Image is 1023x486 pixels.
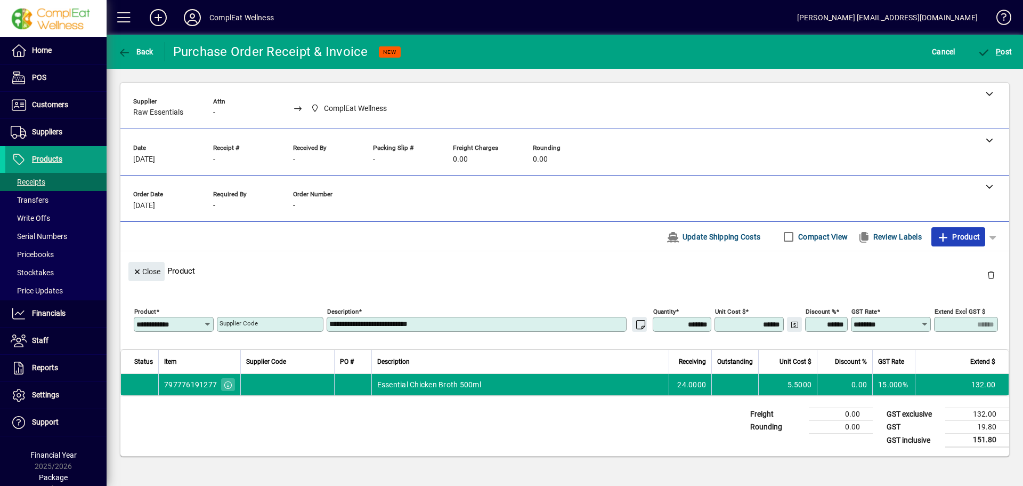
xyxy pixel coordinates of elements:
[293,155,295,164] span: -
[128,262,165,281] button: Close
[5,173,107,191] a: Receipts
[851,308,877,315] mat-label: GST rate
[5,37,107,64] a: Home
[39,473,68,482] span: Package
[5,92,107,118] a: Customers
[945,421,1009,434] td: 19.80
[872,374,915,395] td: 15.000%
[881,421,945,434] td: GST
[5,264,107,282] a: Stocktakes
[115,42,156,61] button: Back
[881,408,945,421] td: GST exclusive
[141,8,175,27] button: Add
[340,356,354,368] span: PO #
[677,379,706,390] span: 24.0000
[809,408,873,421] td: 0.00
[164,379,217,390] div: 797776191277
[653,308,676,315] mat-label: Quantity
[745,421,809,434] td: Rounding
[932,43,955,60] span: Cancel
[453,155,468,164] span: 0.00
[175,8,209,27] button: Profile
[857,228,922,245] span: Review Labels
[32,155,62,163] span: Products
[213,155,215,164] span: -
[5,382,107,409] a: Settings
[11,178,45,186] span: Receipts
[134,308,156,315] mat-label: Product
[5,328,107,354] a: Staff
[220,320,258,327] mat-label: Supplier Code
[126,266,167,276] app-page-header-button: Close
[371,374,669,395] td: Essential Chicken Broth 500ml
[797,9,978,26] div: [PERSON_NAME] [EMAIL_ADDRESS][DOMAIN_NAME]
[853,227,926,246] button: Review Labels
[970,356,995,368] span: Extend $
[32,46,52,54] span: Home
[817,374,872,395] td: 0.00
[878,356,904,368] span: GST Rate
[5,355,107,381] a: Reports
[978,270,1004,280] app-page-header-button: Delete
[32,73,46,82] span: POS
[5,209,107,227] a: Write Offs
[209,9,274,26] div: ComplEat Wellness
[133,108,183,117] span: Raw Essentials
[787,317,802,332] button: Change Price Levels
[118,47,153,56] span: Back
[745,408,809,421] td: Freight
[107,42,165,61] app-page-header-button: Back
[5,409,107,436] a: Support
[662,227,765,246] button: Update Shipping Costs
[133,155,155,164] span: [DATE]
[11,232,67,241] span: Serial Numbers
[978,262,1004,288] button: Delete
[173,43,368,60] div: Purchase Order Receipt & Invoice
[11,196,48,204] span: Transfers
[796,232,848,242] label: Compact View
[327,308,359,315] mat-label: Description
[835,356,867,368] span: Discount %
[667,228,760,245] span: Update Shipping Costs
[324,103,387,114] span: ComplEat Wellness
[11,250,54,259] span: Pricebooks
[164,356,177,368] span: Item
[5,282,107,300] a: Price Updates
[996,47,1001,56] span: P
[717,356,753,368] span: Outstanding
[915,374,1009,395] td: 132.00
[5,65,107,91] a: POS
[931,227,985,246] button: Product
[32,391,59,399] span: Settings
[134,356,153,368] span: Status
[881,434,945,447] td: GST inclusive
[937,228,980,245] span: Product
[377,356,410,368] span: Description
[935,308,985,315] mat-label: Extend excl GST $
[120,251,1009,290] div: Product
[5,245,107,264] a: Pricebooks
[533,155,548,164] span: 0.00
[787,379,812,390] span: 5.5000
[32,128,62,136] span: Suppliers
[293,202,295,210] span: -
[715,308,745,315] mat-label: Unit Cost $
[213,108,215,117] span: -
[5,119,107,146] a: Suppliers
[5,227,107,245] a: Serial Numbers
[32,418,59,426] span: Support
[383,49,396,55] span: NEW
[679,356,706,368] span: Receiving
[213,202,215,210] span: -
[11,268,54,277] span: Stocktakes
[373,155,375,164] span: -
[809,421,873,434] td: 0.00
[133,202,155,210] span: [DATE]
[929,42,958,61] button: Cancel
[5,300,107,327] a: Financials
[30,451,77,459] span: Financial Year
[945,408,1009,421] td: 132.00
[133,263,160,281] span: Close
[978,47,1012,56] span: ost
[308,102,392,115] span: ComplEat Wellness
